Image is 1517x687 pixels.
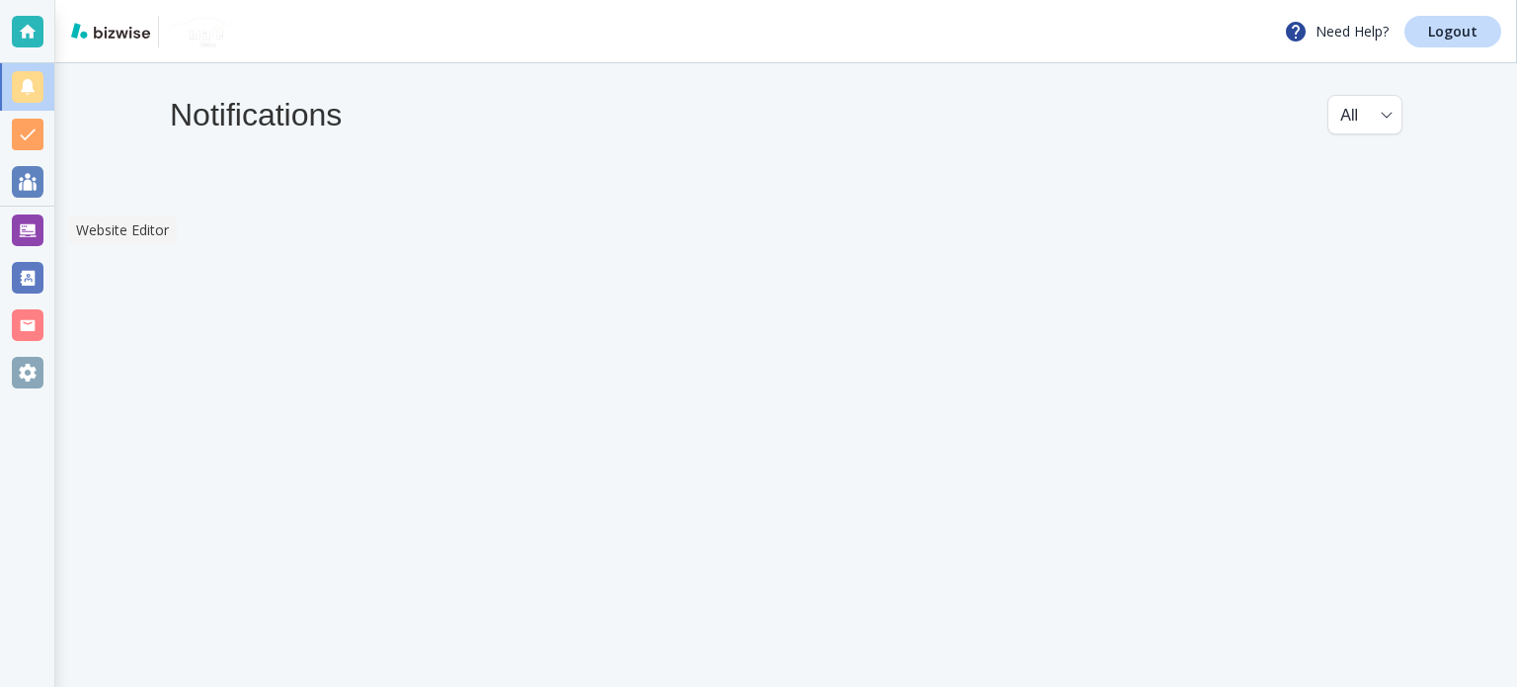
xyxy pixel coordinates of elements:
p: Website Editor [76,220,169,240]
p: Need Help? [1284,20,1389,43]
div: All [1340,96,1390,133]
a: Logout [1404,16,1501,47]
img: NU Image Detail [167,16,235,47]
p: Logout [1428,25,1477,39]
img: bizwise [71,23,150,39]
h4: Notifications [170,96,342,133]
